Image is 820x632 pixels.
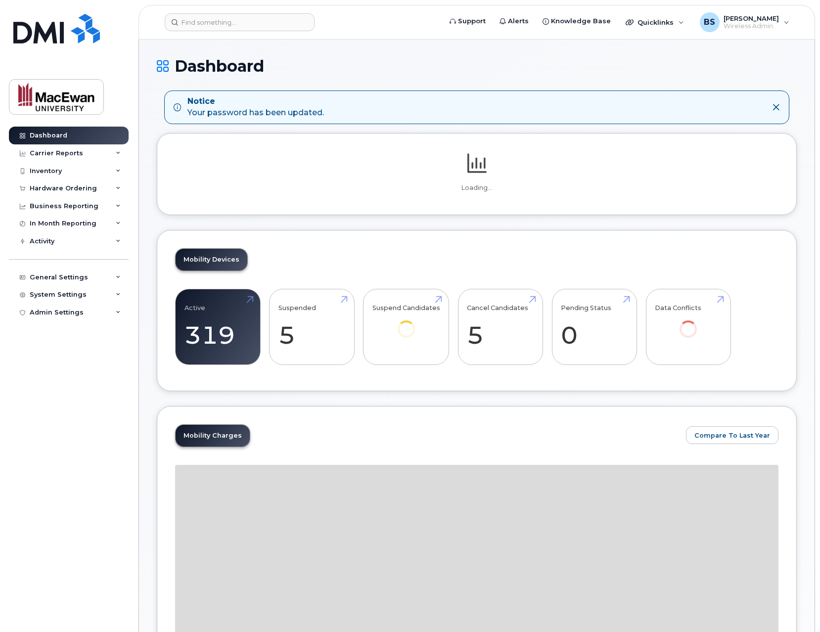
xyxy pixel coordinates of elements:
strong: Notice [187,96,324,107]
p: Loading... [175,183,778,192]
a: Mobility Charges [176,425,250,447]
a: Pending Status 0 [561,294,628,360]
div: Your password has been updated. [187,96,324,119]
h1: Dashboard [157,57,797,75]
a: Suspend Candidates [372,294,440,351]
a: Active 319 [184,294,251,360]
span: Compare To Last Year [694,431,770,440]
a: Cancel Candidates 5 [467,294,534,360]
a: Mobility Devices [176,249,247,271]
button: Compare To Last Year [686,426,778,444]
a: Data Conflicts [655,294,722,351]
a: Suspended 5 [278,294,345,360]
